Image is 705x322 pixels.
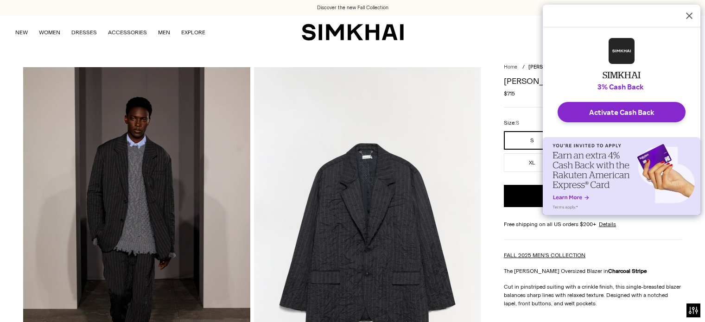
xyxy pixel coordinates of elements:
p: Cut in pinstriped suiting with a crinkle finish, this single-breasted blazer balances sharp lines... [504,283,682,308]
strong: Charcoal Stripe [608,268,647,274]
a: WOMEN [39,22,60,43]
a: SIMKHAI [302,23,404,41]
a: ACCESSORIES [108,22,147,43]
a: Home [504,64,517,70]
a: NEW [15,22,28,43]
div: Free shipping on all US orders $200+ [504,220,682,228]
label: Size: [504,119,519,127]
a: MEN [158,22,170,43]
h1: [PERSON_NAME] Oversized Blazer [504,77,682,85]
nav: breadcrumbs [504,63,682,71]
button: S [504,131,561,150]
a: DRESSES [71,22,97,43]
span: [PERSON_NAME] Oversized Blazer [528,64,610,70]
p: The [PERSON_NAME] Oversized Blazer in [504,267,682,275]
a: EXPLORE [181,22,205,43]
a: Discover the new Fall Collection [317,4,388,12]
button: XL [504,153,561,172]
button: Add to Bag [504,185,682,207]
div: / [522,63,525,71]
span: $715 [504,89,515,98]
span: S [516,120,519,126]
a: Details [599,220,616,228]
a: FALL 2025 MEN'S COLLECTION [504,252,585,259]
